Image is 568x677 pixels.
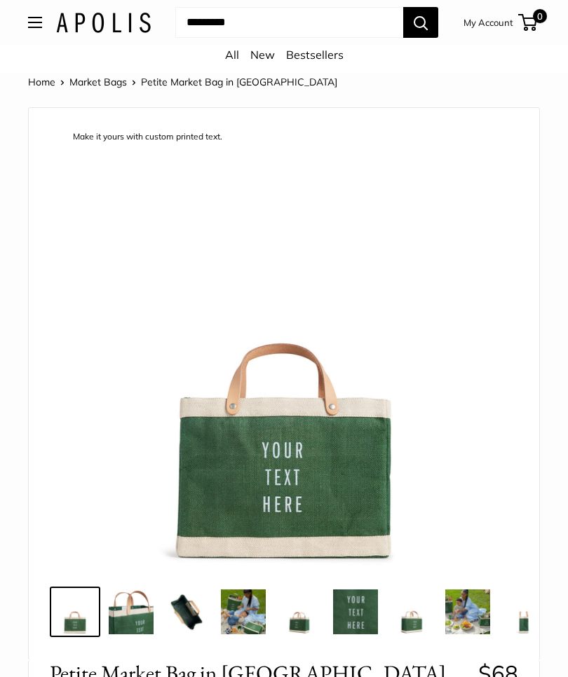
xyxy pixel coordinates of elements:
a: description_Take it anywhere with easy-grip handles. [106,587,156,637]
a: Petite Market Bag in Field Green [274,587,325,637]
img: Petite Market Bag in Field Green [221,589,266,634]
img: Petite Market Bag in Field Green [389,589,434,634]
a: description_12.5" wide, 9.5" high, 5.5" deep; handles: 3.5" drop [499,587,549,637]
button: Open menu [28,17,42,28]
a: Market Bags [69,76,127,88]
a: New [250,48,275,62]
span: 0 [533,9,547,23]
nav: Breadcrumb [28,73,337,91]
img: description_12.5" wide, 9.5" high, 5.5" deep; handles: 3.5" drop [501,589,546,634]
img: description_Custom printed text with eco-friendly ink. [333,589,378,634]
a: Home [28,76,55,88]
a: All [225,48,239,62]
a: description_Spacious inner area with room for everything. Plus water-resistant lining. [162,587,212,637]
img: description_Make it yours with custom printed text. [60,122,508,569]
a: My Account [464,14,513,31]
img: description_Take it anywhere with easy-grip handles. [109,589,154,634]
a: description_Make it yours with custom printed text. [50,587,100,637]
img: Petite Market Bag in Field Green [445,589,490,634]
a: Petite Market Bag in Field Green [386,587,437,637]
img: Petite Market Bag in Field Green [277,589,322,634]
a: Bestsellers [286,48,344,62]
a: description_Custom printed text with eco-friendly ink. [330,587,381,637]
input: Search... [175,7,403,38]
a: 0 [520,14,537,31]
a: Petite Market Bag in Field Green [442,587,493,637]
img: description_Make it yours with custom printed text. [53,589,97,634]
button: Search [403,7,438,38]
div: Make it yours with custom printed text. [66,128,229,146]
span: Petite Market Bag in [GEOGRAPHIC_DATA] [141,76,337,88]
img: description_Spacious inner area with room for everything. Plus water-resistant lining. [165,589,210,634]
img: Apolis [56,13,151,33]
a: Petite Market Bag in Field Green [218,587,269,637]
